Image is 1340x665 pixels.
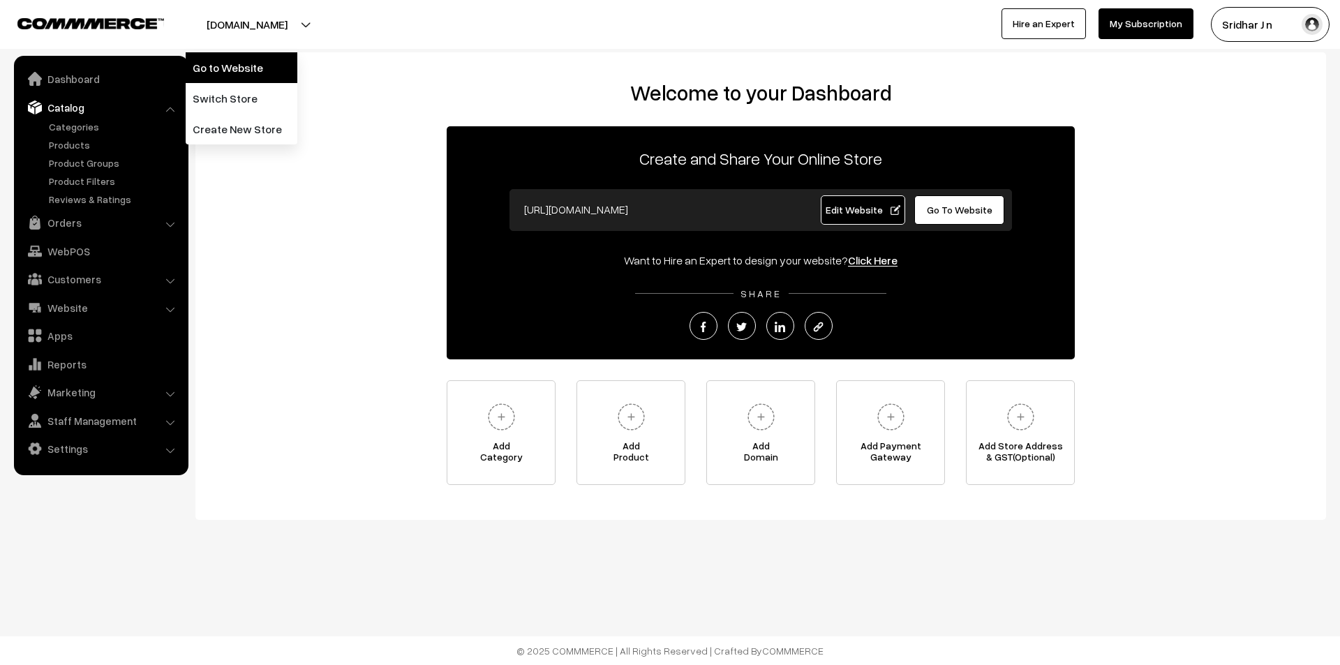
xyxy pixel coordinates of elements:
[17,14,140,31] a: COMMMERCE
[17,239,184,264] a: WebPOS
[837,440,944,468] span: Add Payment Gateway
[17,352,184,377] a: Reports
[447,146,1075,171] p: Create and Share Your Online Store
[966,380,1075,485] a: Add Store Address& GST(Optional)
[17,95,184,120] a: Catalog
[826,204,900,216] span: Edit Website
[821,195,906,225] a: Edit Website
[612,398,650,436] img: plus.svg
[836,380,945,485] a: Add PaymentGateway
[17,436,184,461] a: Settings
[447,252,1075,269] div: Want to Hire an Expert to design your website?
[1099,8,1193,39] a: My Subscription
[577,440,685,468] span: Add Product
[1302,14,1323,35] img: user
[1211,7,1330,42] button: Sridhar J n
[17,18,164,29] img: COMMMERCE
[186,52,297,83] a: Go to Website
[707,440,814,468] span: Add Domain
[186,83,297,114] a: Switch Store
[45,192,184,207] a: Reviews & Ratings
[17,380,184,405] a: Marketing
[45,137,184,152] a: Products
[17,66,184,91] a: Dashboard
[576,380,685,485] a: AddProduct
[762,645,824,657] a: COMMMERCE
[1002,8,1086,39] a: Hire an Expert
[742,398,780,436] img: plus.svg
[734,287,789,299] span: SHARE
[482,398,521,436] img: plus.svg
[872,398,910,436] img: plus.svg
[45,156,184,170] a: Product Groups
[447,380,556,485] a: AddCategory
[17,267,184,292] a: Customers
[209,80,1312,105] h2: Welcome to your Dashboard
[17,210,184,235] a: Orders
[45,174,184,188] a: Product Filters
[967,440,1074,468] span: Add Store Address & GST(Optional)
[848,253,898,267] a: Click Here
[1002,398,1040,436] img: plus.svg
[17,323,184,348] a: Apps
[158,7,336,42] button: [DOMAIN_NAME]
[17,408,184,433] a: Staff Management
[45,119,184,134] a: Categories
[447,440,555,468] span: Add Category
[17,295,184,320] a: Website
[186,114,297,144] a: Create New Store
[927,204,992,216] span: Go To Website
[914,195,1004,225] a: Go To Website
[706,380,815,485] a: AddDomain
